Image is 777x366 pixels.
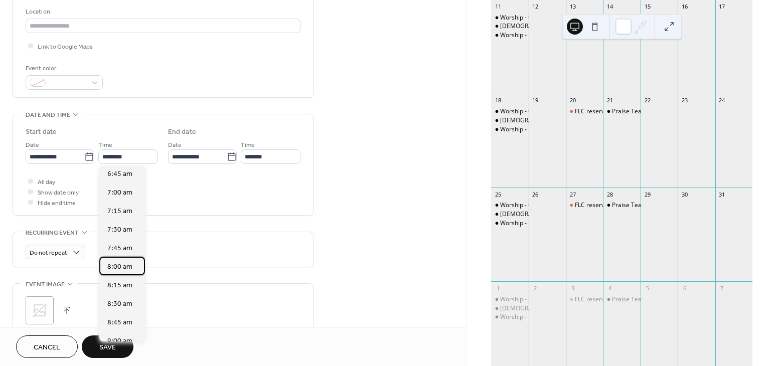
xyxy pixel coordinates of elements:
span: Time [241,140,255,150]
div: 17 [718,3,726,10]
div: Worship - FLC [500,125,538,134]
div: [DEMOGRAPHIC_DATA] Study [500,304,583,313]
span: Show date only [38,188,79,198]
div: 23 [681,97,688,104]
span: 8:00 am [107,262,132,272]
div: ; [26,296,54,324]
div: 1 [494,284,502,292]
div: 26 [532,191,539,198]
div: FLC reserved [575,14,611,22]
div: Praise Team - FLC [612,14,662,22]
div: End date [168,127,196,137]
span: All day [38,177,55,188]
div: Start date [26,127,57,137]
div: Worship - FLC [500,219,538,228]
button: Save [82,335,133,358]
div: Bible Study [491,22,528,31]
span: 6:45 am [107,169,132,179]
div: Event color [26,63,101,74]
div: 16 [681,3,688,10]
div: 15 [644,3,651,10]
div: Worship - Chapel [491,201,528,210]
div: Praise Team - FLC [603,14,640,22]
div: 22 [644,97,651,104]
div: Worship - FLC [491,313,528,321]
div: Location [26,7,298,17]
div: 31 [718,191,726,198]
div: 5 [644,284,651,292]
span: Cancel [34,342,60,353]
div: 13 [569,3,576,10]
div: Praise Team - FLC [612,107,662,116]
div: [DEMOGRAPHIC_DATA] Study [500,22,583,31]
div: Bible Study [491,210,528,219]
span: Recurring event [26,228,79,238]
div: Praise Team - FLC [612,295,662,304]
div: Bible Study [491,116,528,125]
div: FLC reserved [575,201,611,210]
div: 4 [606,284,613,292]
div: FLC reserved [566,295,603,304]
div: FLC reserved [575,107,611,116]
div: FLC reserved [566,107,603,116]
div: Praise Team - FLC [603,107,640,116]
span: Hide end time [38,198,76,209]
div: 27 [569,191,576,198]
button: Cancel [16,335,78,358]
div: 6 [681,284,688,292]
span: Date and time [26,110,70,120]
div: 24 [718,97,726,104]
div: 14 [606,3,613,10]
div: 12 [532,3,539,10]
div: 3 [569,284,576,292]
div: Worship - FLC [500,31,538,40]
span: Time [98,140,112,150]
span: Do not repeat [30,247,67,259]
div: 25 [494,191,502,198]
div: Worship - FLC [500,313,538,321]
div: FLC reserved [575,295,611,304]
span: Date [26,140,39,150]
div: 28 [606,191,613,198]
div: 29 [644,191,651,198]
div: Praise Team - FLC [612,201,662,210]
div: FLC reserved [566,14,603,22]
span: 7:45 am [107,243,132,254]
div: 19 [532,97,539,104]
div: 7 [718,284,726,292]
div: 30 [681,191,688,198]
div: 11 [494,3,502,10]
div: 21 [606,97,613,104]
div: [DEMOGRAPHIC_DATA] Study [500,116,583,125]
div: Praise Team - FLC [603,295,640,304]
span: 7:15 am [107,206,132,217]
div: Praise Team - FLC [603,201,640,210]
div: Worship - Chapel [491,107,528,116]
div: Worship - Chapel [491,295,528,304]
div: 2 [532,284,539,292]
span: Save [99,342,116,353]
span: 7:30 am [107,225,132,235]
span: 8:45 am [107,317,132,328]
span: Date [168,140,182,150]
span: Event image [26,279,65,290]
div: 18 [494,97,502,104]
div: 20 [569,97,576,104]
span: 8:30 am [107,299,132,309]
span: 7:00 am [107,188,132,198]
div: Worship - Chapel [491,14,528,22]
div: Worship - FLC [491,31,528,40]
span: 8:15 am [107,280,132,291]
div: Bible Study [491,304,528,313]
span: 9:00 am [107,336,132,346]
div: Worship - Chapel [500,295,548,304]
div: Worship - Chapel [500,14,548,22]
div: Worship - FLC [491,125,528,134]
div: Worship - Chapel [500,201,548,210]
div: Worship - FLC [491,219,528,228]
div: [DEMOGRAPHIC_DATA] Study [500,210,583,219]
span: Link to Google Maps [38,42,93,52]
div: Worship - Chapel [500,107,548,116]
div: FLC reserved [566,201,603,210]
